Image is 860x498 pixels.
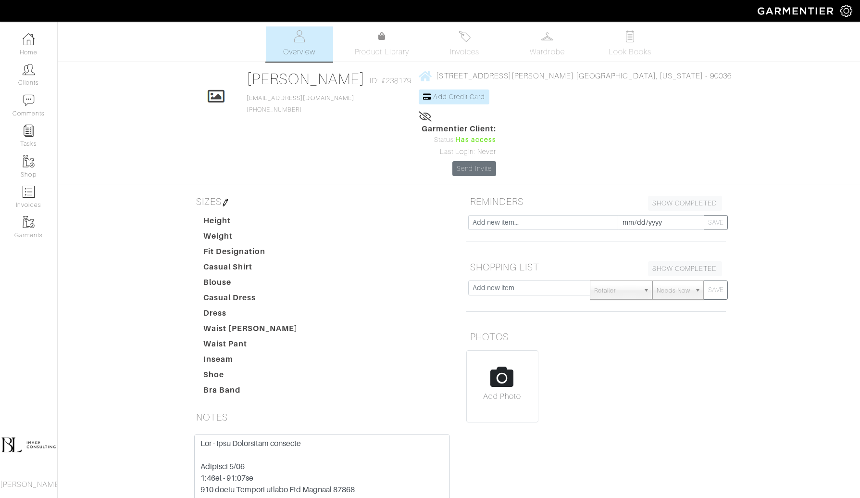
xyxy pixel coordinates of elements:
[466,327,726,346] h5: PHOTOS
[459,30,471,42] img: orders-27d20c2124de7fd6de4e0e44c1d41de31381a507db9b33961299e4e07d508b8c.svg
[422,147,497,157] div: Last Login: Never
[433,93,485,101] span: Add Credit Card
[452,161,497,176] a: Send Invite
[247,70,365,88] a: [PERSON_NAME]
[192,408,452,427] h5: NOTES
[753,2,840,19] img: garmentier-logo-header-white-b43fb05a5012e4ada735d5af1a66efaba907eab6374d6393d1fbf88cb4ef424d.png
[468,215,618,230] input: Add new item...
[840,5,852,17] img: gear-icon-white-bd11855cb880d31180b6d7d6211b90ccbf57a29d726f0c71d8c61bd08dd39cc2.png
[23,64,35,76] img: clients-icon-6bae9207a08558b7cb47a8932f037763ab4055f8c8b6bfacd5dc20c3e0201464.png
[609,46,651,58] span: Look Books
[514,26,581,62] a: Wardrobe
[541,30,553,42] img: wardrobe-487a4870c1b7c33e795ec22d11cfc2ed9d08956e64fb3008fe2437562e282088.svg
[196,292,306,307] dt: Casual Dress
[196,354,306,369] dt: Inseam
[704,281,728,300] button: SAVE
[196,369,306,384] dt: Shoe
[23,125,35,137] img: reminder-icon-8004d30b9f0a5d33ae49ab947aed9ed385cf756f9e5892f1edd6e32f2345188e.png
[648,261,722,276] a: SHOW COMPLETED
[455,135,497,145] span: Has access
[23,94,35,106] img: comment-icon-a0a6a9ef722e966f86d9cbdc48e553b5cf19dbc54f86b18d962a5391bc8f6eb6.png
[196,215,306,230] dt: Height
[370,75,411,87] span: ID: #238179
[23,216,35,228] img: garments-icon-b7da505a4dc4fd61783c78ac3ca0ef83fa9d6f193b1c9dc38574b1d14d53ca28.png
[466,192,726,211] h5: REMINDERS
[450,46,479,58] span: Invoices
[419,89,489,104] a: Add Credit Card
[222,199,229,206] img: pen-cf24a1663064a2ec1b9c1bd2387e9de7a2fa800b781884d57f21acf72779bad2.png
[468,281,591,295] input: Add new item
[466,257,726,277] h5: SHOPPING LIST
[196,307,306,323] dt: Dress
[648,196,722,211] a: SHOW COMPLETED
[196,246,306,261] dt: Fit Designation
[657,281,690,300] span: Needs Now
[196,277,306,292] dt: Blouse
[23,155,35,167] img: garments-icon-b7da505a4dc4fd61783c78ac3ca0ef83fa9d6f193b1c9dc38574b1d14d53ca28.png
[349,31,416,58] a: Product Library
[266,26,333,62] a: Overview
[597,26,664,62] a: Look Books
[355,46,409,58] span: Product Library
[436,72,731,80] span: [STREET_ADDRESS][PERSON_NAME] [GEOGRAPHIC_DATA], [US_STATE] - 90036
[192,192,452,211] h5: SIZES
[23,186,35,198] img: orders-icon-0abe47150d42831381b5fb84f609e132dff9fe21cb692f30cb5eec754e2cba89.png
[196,261,306,277] dt: Casual Shirt
[23,33,35,45] img: dashboard-icon-dbcd8f5a0b271acd01030246c82b418ddd0df26cd7fceb0bd07c9910d44c42f6.png
[594,281,639,300] span: Retailer
[704,215,728,230] button: SAVE
[431,26,499,62] a: Invoices
[293,30,305,42] img: basicinfo-40fd8af6dae0f16599ec9e87c0ef1c0a1fdea2edbe929e3d69a839185d80c458.svg
[247,95,354,113] span: [PHONE_NUMBER]
[530,46,564,58] span: Wardrobe
[196,323,306,338] dt: Waist [PERSON_NAME]
[196,338,306,354] dt: Waist Pant
[196,230,306,246] dt: Weight
[624,30,636,42] img: todo-9ac3debb85659649dc8f770b8b6100bb5dab4b48dedcbae339e5042a72dfd3cc.svg
[283,46,315,58] span: Overview
[422,135,497,145] div: Status:
[247,95,354,102] a: [EMAIL_ADDRESS][DOMAIN_NAME]
[422,123,497,135] span: Garmentier Client:
[419,70,731,82] a: [STREET_ADDRESS][PERSON_NAME] [GEOGRAPHIC_DATA], [US_STATE] - 90036
[196,384,306,400] dt: Bra Band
